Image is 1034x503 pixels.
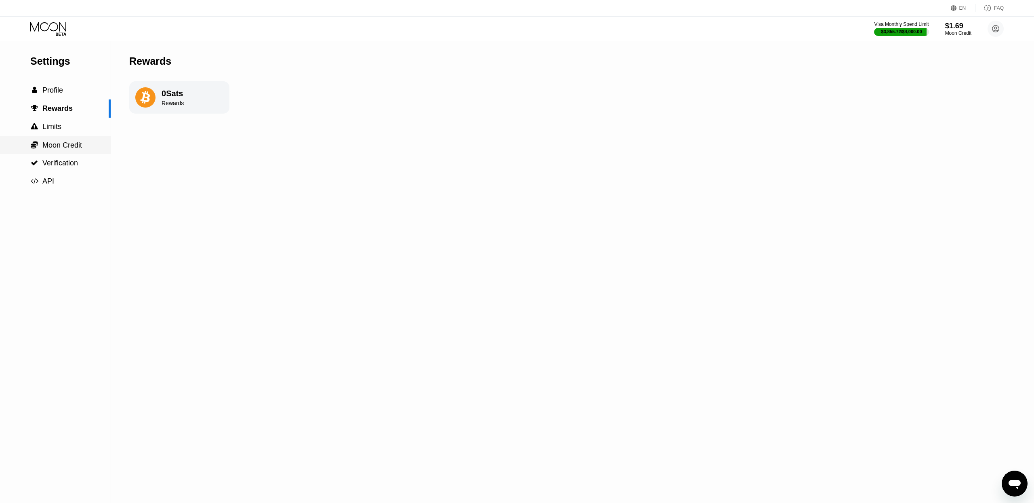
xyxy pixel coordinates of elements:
[31,141,38,149] span: 
[30,55,111,67] div: Settings
[945,22,971,30] div: $1.69
[42,177,54,185] span: API
[959,5,966,11] div: EN
[31,178,38,185] span: 
[945,30,971,36] div: Moon Credit
[31,123,38,130] span: 
[30,178,38,185] div: 
[31,159,38,167] span: 
[30,87,38,94] div: 
[42,159,78,167] span: Verification
[162,100,184,106] div: Rewards
[975,4,1004,12] div: FAQ
[42,141,82,149] span: Moon Credit
[30,105,38,112] div: 
[874,21,929,36] div: Visa Monthly Spend Limit$3,855.72/$4,000.00
[874,21,929,27] div: Visa Monthly Spend Limit
[30,123,38,130] div: 
[42,86,63,94] span: Profile
[881,29,922,34] div: $3,855.72 / $4,000.00
[162,89,184,98] div: 0 Sats
[42,123,61,131] span: Limits
[1002,471,1028,497] iframe: Button to launch messaging window
[31,105,38,112] span: 
[32,87,37,94] span: 
[129,55,171,67] div: Rewards
[30,141,38,149] div: 
[951,4,975,12] div: EN
[42,104,73,112] span: Rewards
[945,22,971,36] div: $1.69Moon Credit
[994,5,1004,11] div: FAQ
[30,159,38,167] div: 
